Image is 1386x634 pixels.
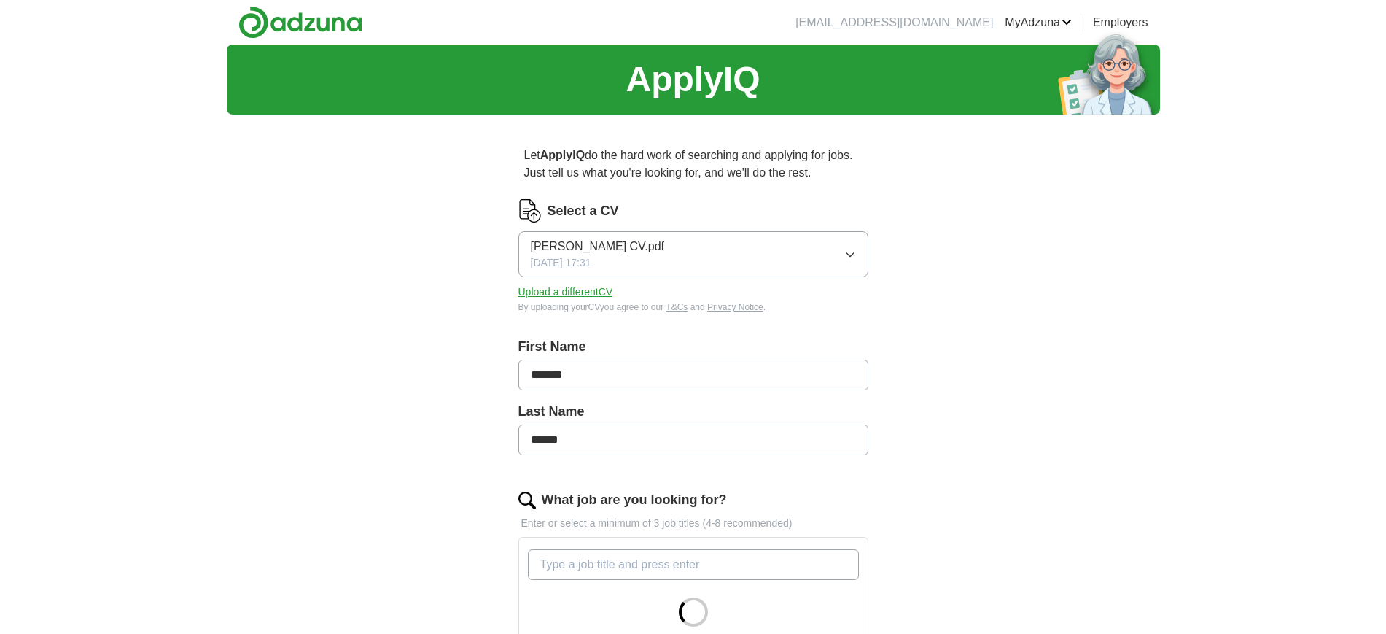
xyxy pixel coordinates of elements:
[531,238,664,255] span: [PERSON_NAME] CV.pdf
[518,516,868,531] p: Enter or select a minimum of 3 job titles (4-8 recommended)
[531,255,591,271] span: [DATE] 17:31
[795,14,993,31] li: [EMAIL_ADDRESS][DOMAIN_NAME]
[1093,14,1148,31] a: Employers
[518,141,868,188] p: Let do the hard work of searching and applying for jobs. Just tell us what you're looking for, an...
[542,490,727,510] label: What job are you looking for?
[707,302,763,312] a: Privacy Notice
[518,337,868,357] label: First Name
[548,201,619,221] label: Select a CV
[518,402,868,422] label: Last Name
[518,301,868,314] div: By uploading your CV you agree to our and .
[518,285,613,300] button: Upload a differentCV
[666,302,688,312] a: T&Cs
[540,149,585,161] strong: ApplyIQ
[528,549,859,580] input: Type a job title and press enter
[518,199,542,223] img: CV Icon
[518,492,536,509] img: search.png
[626,53,760,106] h1: ApplyIQ
[1005,14,1072,31] a: MyAdzuna
[238,6,362,39] img: Adzuna logo
[518,231,868,277] button: [PERSON_NAME] CV.pdf[DATE] 17:31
